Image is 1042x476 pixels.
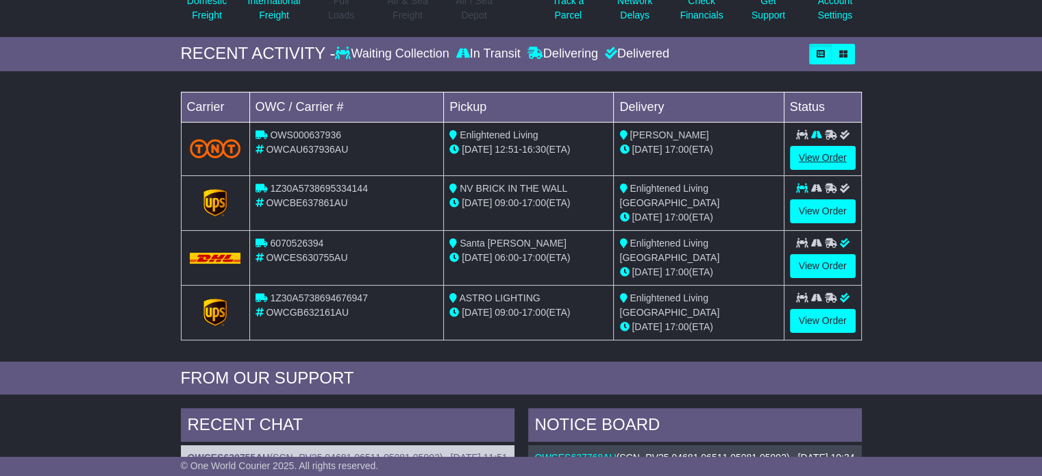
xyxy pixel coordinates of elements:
div: Delivering [524,47,601,62]
a: View Order [790,309,856,333]
div: Delivered [601,47,669,62]
span: [DATE] [462,252,492,263]
span: 06:00 [495,252,519,263]
div: [DATE] 11:51 [450,452,507,464]
span: OWCAU637936AU [266,144,348,155]
a: OWCES630755AU [188,452,270,463]
span: [PERSON_NAME] [630,129,708,140]
div: (ETA) [619,142,778,157]
img: TNT_Domestic.png [190,139,241,158]
span: 17:00 [665,266,689,277]
div: RECENT ACTIVITY - [181,44,336,64]
img: DHL.png [190,253,241,264]
span: [DATE] [632,321,662,332]
span: SCN- PV25 04681 06511 05081 05992 [619,452,786,463]
span: 17:00 [665,321,689,332]
span: [DATE] [632,212,662,223]
td: OWC / Carrier # [249,92,444,122]
td: Status [784,92,861,122]
div: FROM OUR SUPPORT [181,368,862,388]
div: ( ) [535,452,855,464]
div: Waiting Collection [335,47,452,62]
div: (ETA) [619,210,778,225]
span: Santa [PERSON_NAME] [460,238,567,249]
span: OWS000637936 [270,129,341,140]
td: Pickup [444,92,614,122]
span: [DATE] [462,307,492,318]
a: View Order [790,254,856,278]
span: 17:00 [522,307,546,318]
div: - (ETA) [449,196,608,210]
span: 12:51 [495,144,519,155]
span: 1Z30A5738695334144 [270,183,367,194]
div: ( ) [188,452,508,464]
span: © One World Courier 2025. All rights reserved. [181,460,379,471]
span: Enlightened Living [GEOGRAPHIC_DATA] [619,238,719,263]
td: Carrier [181,92,249,122]
span: [DATE] [462,197,492,208]
span: 09:00 [495,307,519,318]
div: - (ETA) [449,305,608,320]
div: NOTICE BOARD [528,408,862,445]
img: GetCarrierServiceLogo [203,189,227,216]
span: OWCGB632161AU [266,307,349,318]
span: 17:00 [665,212,689,223]
div: - (ETA) [449,142,608,157]
span: 17:00 [522,252,546,263]
a: OWCES637768AU [535,452,617,463]
span: Enlightened Living [GEOGRAPHIC_DATA] [619,183,719,208]
img: GetCarrierServiceLogo [203,299,227,326]
span: 6070526394 [270,238,323,249]
span: Enlightened Living [GEOGRAPHIC_DATA] [619,292,719,318]
span: OWCBE637861AU [266,197,347,208]
span: 17:00 [522,197,546,208]
a: View Order [790,146,856,170]
div: [DATE] 10:34 [797,452,854,464]
a: View Order [790,199,856,223]
div: (ETA) [619,265,778,279]
span: Enlightened Living [460,129,538,140]
span: 09:00 [495,197,519,208]
div: In Transit [453,47,524,62]
span: ASTRO LIGHTING [459,292,540,303]
div: - (ETA) [449,251,608,265]
span: OWCES630755AU [266,252,347,263]
div: (ETA) [619,320,778,334]
div: RECENT CHAT [181,408,514,445]
span: 16:30 [522,144,546,155]
span: NV BRICK IN THE WALL [460,183,567,194]
span: [DATE] [632,266,662,277]
span: 17:00 [665,144,689,155]
span: 1Z30A5738694676947 [270,292,367,303]
span: [DATE] [462,144,492,155]
span: SCN- PV25 04681 06511 05081 05992 [273,452,440,463]
span: [DATE] [632,144,662,155]
td: Delivery [614,92,784,122]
